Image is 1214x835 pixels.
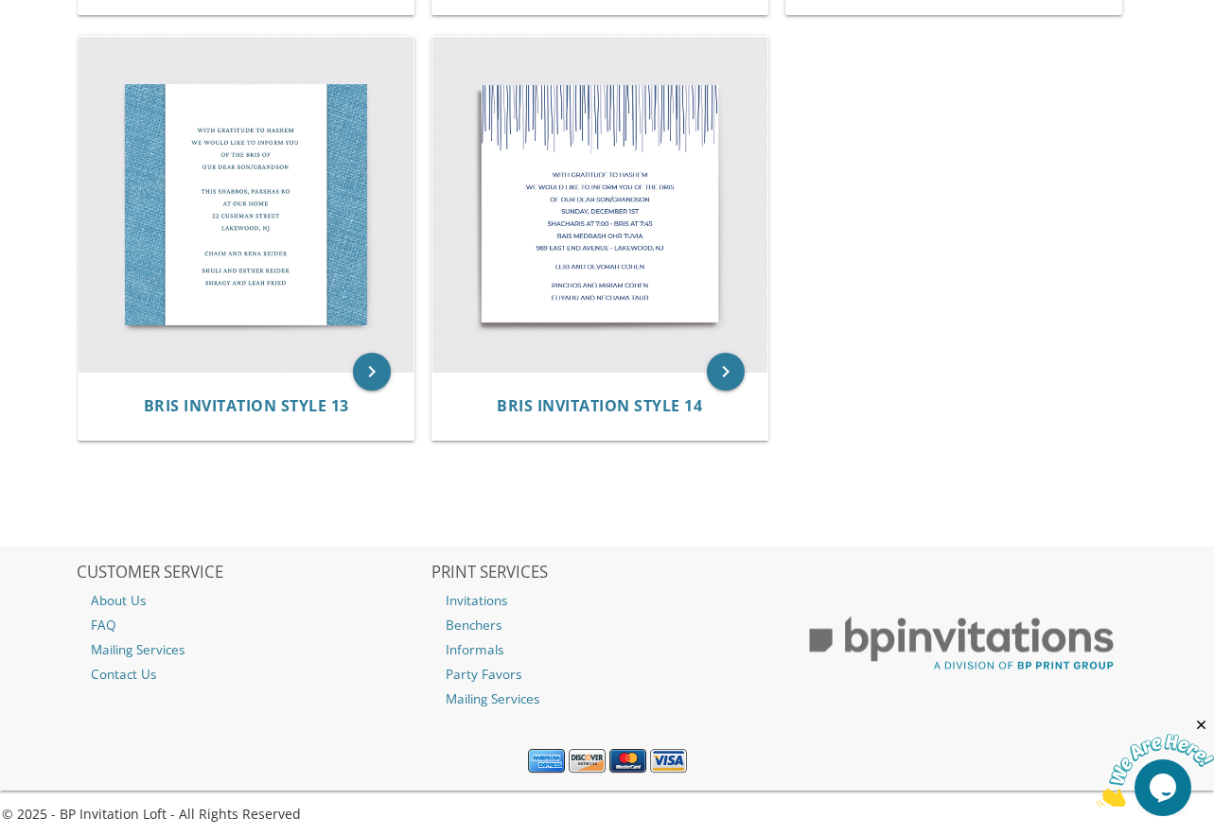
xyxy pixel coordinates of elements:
[528,749,565,774] img: American Express
[569,749,606,774] img: Discover
[431,687,783,711] a: Mailing Services
[353,353,391,391] a: keyboard_arrow_right
[144,397,349,415] a: Bris Invitation Style 13
[431,564,783,583] h2: PRINT SERVICES
[432,37,767,372] img: Bris Invitation Style 14
[609,749,646,774] img: MasterCard
[144,395,349,416] span: Bris Invitation Style 13
[431,637,783,662] a: Informals
[431,588,783,613] a: Invitations
[77,637,429,662] a: Mailing Services
[79,37,413,372] img: Bris Invitation Style 13
[497,395,702,416] span: Bris Invitation Style 14
[1097,717,1214,807] iframe: chat widget
[785,601,1137,687] img: BP Print Group
[497,397,702,415] a: Bris Invitation Style 14
[77,588,429,613] a: About Us
[707,353,745,391] a: keyboard_arrow_right
[431,613,783,637] a: Benchers
[77,564,429,583] h2: CUSTOMER SERVICE
[77,613,429,637] a: FAQ
[77,662,429,687] a: Contact Us
[650,749,687,774] img: Visa
[431,662,783,687] a: Party Favors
